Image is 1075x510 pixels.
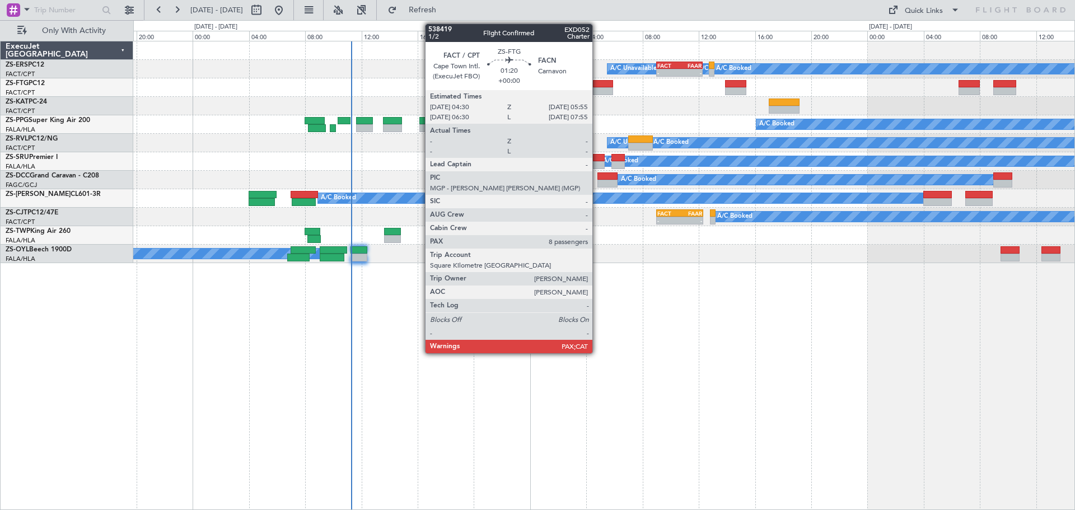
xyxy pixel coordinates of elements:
div: 00:00 [867,31,923,41]
div: 04:00 [586,31,642,41]
span: ZS-FTG [6,80,29,87]
a: ZS-TWPKing Air 260 [6,228,71,235]
a: FACT/CPT [6,144,35,152]
div: [DATE] - [DATE] [194,22,237,32]
a: ZS-KATPC-24 [6,99,47,105]
a: FACT/CPT [6,218,35,226]
a: ZS-SRUPremier I [6,154,58,161]
div: A/C Booked [321,190,356,207]
span: ZS-RVL [6,135,28,142]
a: FALA/HLA [6,236,35,245]
a: FACT/CPT [6,107,35,115]
a: ZS-CJTPC12/47E [6,209,58,216]
div: 08:00 [305,31,361,41]
div: - [657,217,680,224]
div: 20:00 [474,31,530,41]
div: - [679,69,702,76]
span: ZS-SRU [6,154,29,161]
span: ZS-CJT [6,209,27,216]
div: 16:00 [418,31,474,41]
a: ZS-RVLPC12/NG [6,135,58,142]
span: Refresh [399,6,446,14]
a: FAGC/GCJ [6,181,37,189]
span: ZS-TWP [6,228,30,235]
a: ZS-[PERSON_NAME]CL601-3R [6,191,101,198]
button: Only With Activity [12,22,121,40]
button: Refresh [382,1,450,19]
div: FACT [657,210,680,217]
div: A/C Booked [653,134,689,151]
span: ZS-DCC [6,172,30,179]
a: FALA/HLA [6,162,35,171]
div: 20:00 [137,31,193,41]
span: ZS-[PERSON_NAME] [6,191,71,198]
button: Quick Links [882,1,965,19]
div: A/C Unavailable [610,134,657,151]
span: ZS-KAT [6,99,29,105]
div: 16:00 [755,31,811,41]
div: FAAR [680,210,702,217]
div: 20:00 [811,31,867,41]
div: 08:00 [643,31,699,41]
a: ZS-OYLBeech 1900D [6,246,72,253]
div: 04:00 [249,31,305,41]
div: 12:00 [699,31,755,41]
div: A/C Booked [716,60,751,77]
div: [DATE] - [DATE] [869,22,912,32]
div: A/C Booked [759,116,794,133]
div: 00:00 [530,31,586,41]
div: FAAR [679,62,702,69]
div: A/C Unavailable [610,60,657,77]
div: FACT [657,62,680,69]
div: 08:00 [980,31,1036,41]
div: 00:00 [193,31,249,41]
a: FALA/HLA [6,255,35,263]
span: [DATE] - [DATE] [190,5,243,15]
a: ZS-PPGSuper King Air 200 [6,117,90,124]
div: A/C Booked [621,171,656,188]
div: Quick Links [905,6,943,17]
span: ZS-ERS [6,62,28,68]
span: ZS-OYL [6,246,29,253]
input: Trip Number [34,2,99,18]
span: ZS-PPG [6,117,29,124]
div: - [657,69,680,76]
a: ZS-FTGPC12 [6,80,45,87]
span: Only With Activity [29,27,118,35]
a: ZS-DCCGrand Caravan - C208 [6,172,99,179]
div: - [680,217,702,224]
div: 04:00 [924,31,980,41]
a: FALA/HLA [6,125,35,134]
div: 12:00 [362,31,418,41]
div: [DATE] - [DATE] [532,22,575,32]
a: FACT/CPT [6,88,35,97]
a: ZS-ERSPC12 [6,62,44,68]
a: FACT/CPT [6,70,35,78]
div: A/C Booked [717,208,752,225]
